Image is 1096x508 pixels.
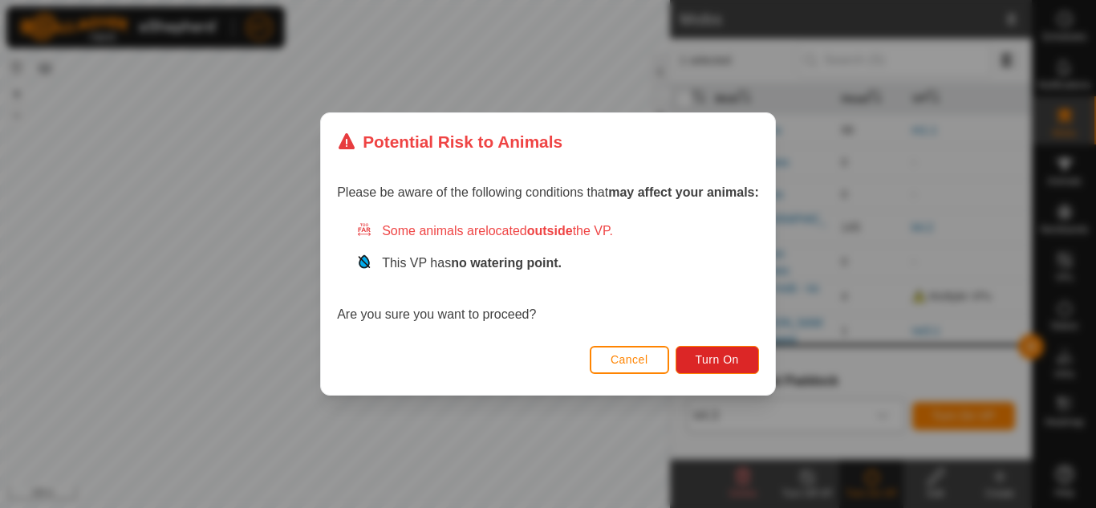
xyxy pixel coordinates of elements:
strong: outside [527,224,573,238]
div: Are you sure you want to proceed? [337,221,759,324]
div: Some animals are [356,221,759,241]
span: located the VP. [485,224,613,238]
strong: no watering point. [451,256,562,270]
div: Potential Risk to Animals [337,129,562,154]
span: This VP has [382,256,562,270]
button: Cancel [590,346,669,374]
span: Please be aware of the following conditions that [337,185,759,199]
span: Cancel [611,353,648,366]
button: Turn On [676,346,759,374]
strong: may affect your animals: [608,185,759,199]
span: Turn On [696,353,739,366]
